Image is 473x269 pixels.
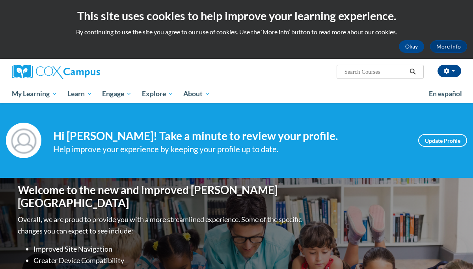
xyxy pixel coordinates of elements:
h2: This site uses cookies to help improve your learning experience. [6,8,467,24]
button: Okay [399,40,424,53]
span: My Learning [12,89,57,99]
div: Main menu [6,85,467,103]
a: Engage [97,85,137,103]
input: Search Courses [344,67,407,77]
a: More Info [430,40,467,53]
h1: Welcome to the new and improved [PERSON_NAME][GEOGRAPHIC_DATA] [18,183,304,210]
img: Cox Campus [12,65,100,79]
img: Profile Image [6,123,41,158]
span: Engage [102,89,132,99]
span: En español [429,90,462,98]
span: Explore [142,89,173,99]
a: My Learning [7,85,62,103]
p: Overall, we are proud to provide you with a more streamlined experience. Some of the specific cha... [18,214,304,237]
li: Improved Site Navigation [34,243,304,255]
li: Greater Device Compatibility [34,255,304,266]
button: Search [407,67,419,77]
span: Learn [67,89,92,99]
h4: Hi [PERSON_NAME]! Take a minute to review your profile. [53,129,406,143]
div: Help improve your experience by keeping your profile up to date. [53,143,406,156]
a: En español [424,86,467,102]
iframe: Button to launch messaging window [441,237,467,263]
p: By continuing to use the site you agree to our use of cookies. Use the ‘More info’ button to read... [6,28,467,36]
span: About [183,89,210,99]
a: Explore [137,85,179,103]
a: Cox Campus [12,65,154,79]
button: Account Settings [438,65,461,77]
a: About [179,85,216,103]
a: Learn [62,85,97,103]
a: Update Profile [418,134,467,147]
